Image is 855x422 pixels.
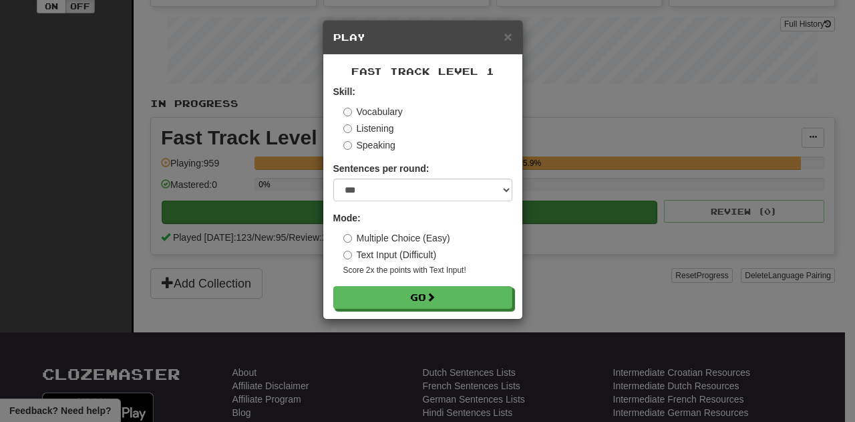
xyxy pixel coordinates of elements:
[343,105,403,118] label: Vocabulary
[333,286,512,309] button: Go
[504,29,512,44] span: ×
[333,213,361,223] strong: Mode:
[333,31,512,44] h5: Play
[504,29,512,43] button: Close
[343,108,352,116] input: Vocabulary
[343,234,352,243] input: Multiple Choice (Easy)
[351,66,494,77] span: Fast Track Level 1
[343,141,352,150] input: Speaking
[333,86,355,97] strong: Skill:
[343,248,437,261] label: Text Input (Difficult)
[343,251,352,259] input: Text Input (Difficult)
[343,138,395,152] label: Speaking
[343,231,450,245] label: Multiple Choice (Easy)
[343,122,394,135] label: Listening
[343,265,512,276] small: Score 2x the points with Text Input !
[343,124,352,133] input: Listening
[333,162,430,175] label: Sentences per round:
